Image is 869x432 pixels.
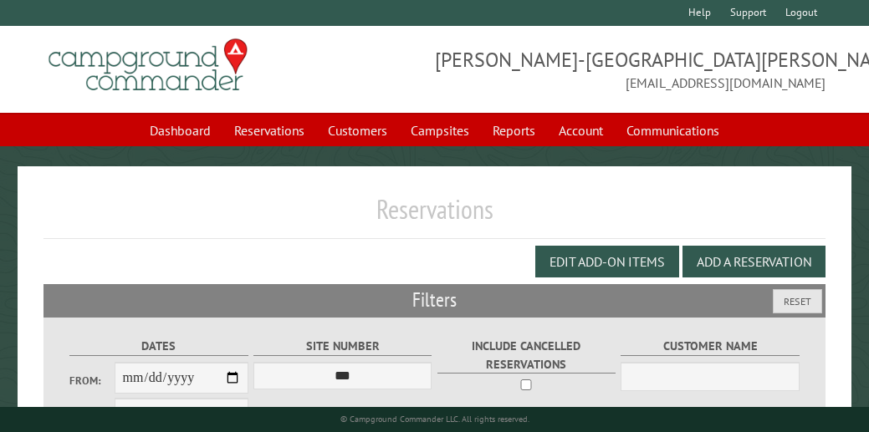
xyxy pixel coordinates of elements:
[224,114,314,146] a: Reservations
[69,337,248,356] label: Dates
[318,114,397,146] a: Customers
[682,246,826,277] button: Add a Reservation
[140,114,221,146] a: Dashboard
[616,114,729,146] a: Communications
[340,414,529,424] small: © Campground Commander LLC. All rights reserved.
[437,337,616,374] label: Include Cancelled Reservations
[401,114,479,146] a: Campsites
[435,46,826,93] span: [PERSON_NAME]-[GEOGRAPHIC_DATA][PERSON_NAME] [EMAIL_ADDRESS][DOMAIN_NAME]
[43,33,253,98] img: Campground Commander
[483,114,545,146] a: Reports
[43,193,826,239] h1: Reservations
[253,337,432,356] label: Site Number
[549,114,613,146] a: Account
[43,284,826,316] h2: Filters
[621,337,799,356] label: Customer Name
[535,246,679,277] button: Edit Add-on Items
[69,373,114,389] label: From:
[773,289,822,313] button: Reset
